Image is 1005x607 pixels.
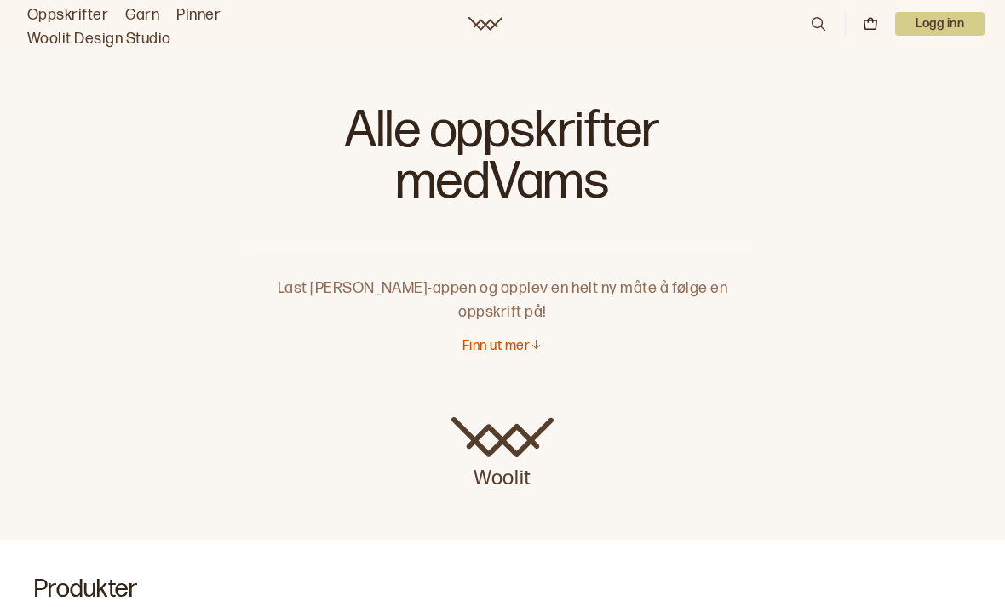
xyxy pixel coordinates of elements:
img: Woolit [451,417,554,458]
button: Finn ut mer [462,338,543,356]
p: Finn ut mer [462,338,530,356]
h1: Alle oppskrifter med Vams [251,102,754,221]
a: Garn [125,3,159,27]
a: Woolit [468,17,502,31]
button: User dropdown [895,12,985,36]
p: Logg inn [895,12,985,36]
a: Woolit [451,417,554,492]
a: Oppskrifter [27,3,108,27]
a: Pinner [176,3,221,27]
a: Woolit Design Studio [27,27,171,51]
p: Last [PERSON_NAME]-appen og opplev en helt ny måte å følge en oppskrift på! [251,249,754,324]
p: Woolit [451,458,554,492]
